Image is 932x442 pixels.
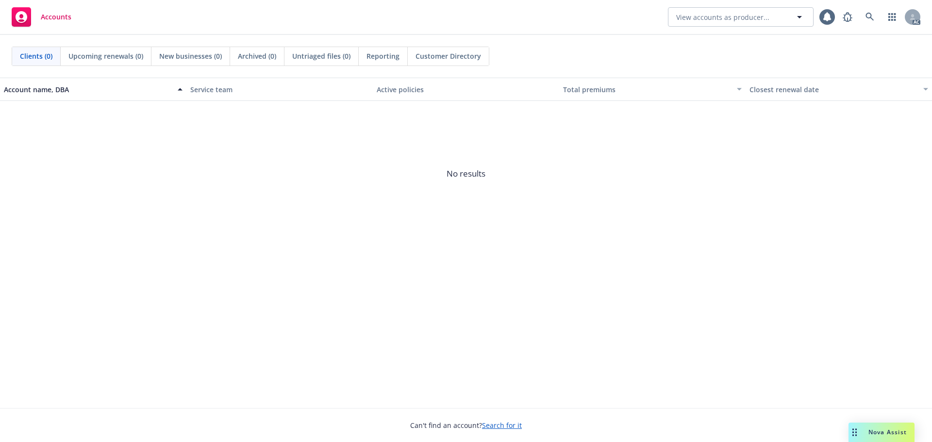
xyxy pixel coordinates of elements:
a: Accounts [8,3,75,31]
div: Closest renewal date [749,84,917,95]
a: Search for it [482,421,522,430]
span: Clients (0) [20,51,52,61]
a: Report a Bug [838,7,857,27]
button: Nova Assist [849,423,915,442]
div: Drag to move [849,423,861,442]
a: Search [860,7,880,27]
span: Customer Directory [416,51,481,61]
span: Untriaged files (0) [292,51,350,61]
span: Nova Assist [868,428,907,436]
span: Can't find an account? [410,420,522,430]
span: Reporting [366,51,399,61]
span: New businesses (0) [159,51,222,61]
a: Switch app [882,7,902,27]
button: View accounts as producer... [668,7,814,27]
div: Account name, DBA [4,84,172,95]
span: Upcoming renewals (0) [68,51,143,61]
div: Total premiums [563,84,731,95]
button: Closest renewal date [746,78,932,101]
button: Service team [186,78,373,101]
button: Total premiums [559,78,746,101]
div: Active policies [377,84,555,95]
div: Service team [190,84,369,95]
span: Archived (0) [238,51,276,61]
span: View accounts as producer... [676,12,769,22]
button: Active policies [373,78,559,101]
span: Accounts [41,13,71,21]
